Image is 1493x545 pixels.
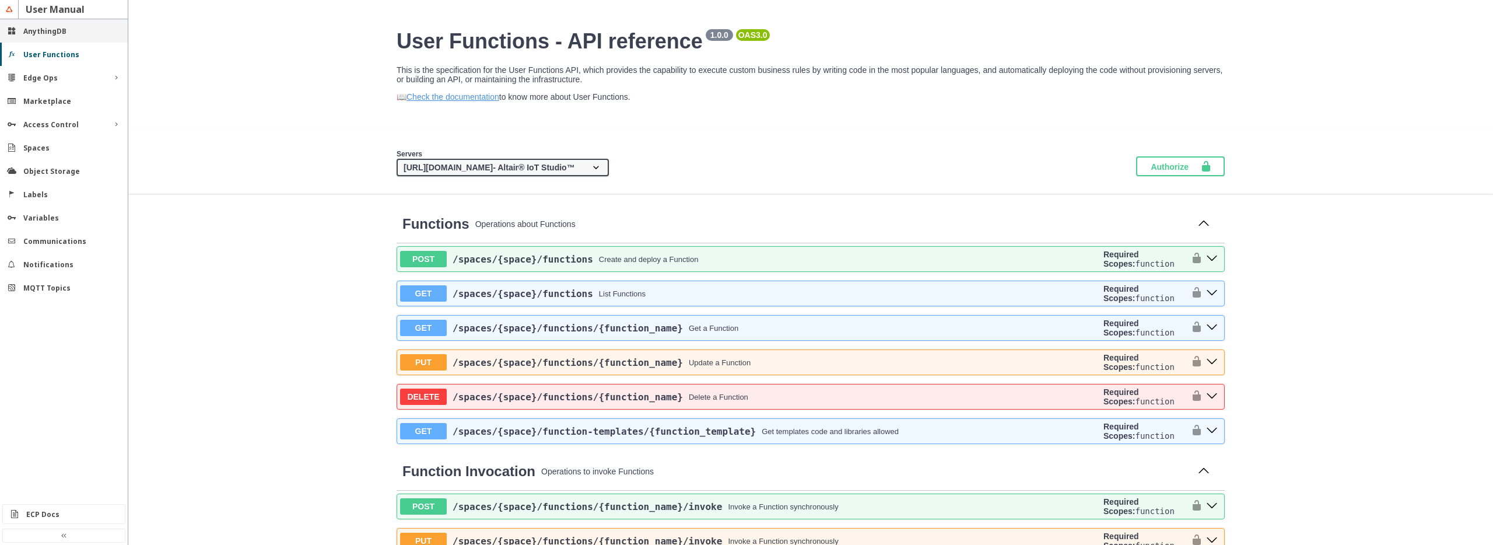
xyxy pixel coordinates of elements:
[1185,422,1203,441] button: authorization button unlocked
[1194,463,1213,480] button: Collapse operation
[400,285,1099,302] button: GET/spaces/{space}/functionsList Functions
[689,358,751,367] div: Update a Function
[1103,284,1139,303] b: Required Scopes:
[728,502,838,511] div: Invoke a Function synchronously
[1203,251,1221,267] button: post ​/spaces​/{space}​/functions
[1135,259,1174,268] code: function
[453,426,756,437] a: /spaces/{space}/function-templates/{function_template}
[1103,319,1139,337] b: Required Scopes:
[708,30,731,40] pre: 1.0.0
[400,354,447,371] span: PUT
[1203,355,1221,370] button: put ​/spaces​/{space}​/functions​/{function_name}
[1135,431,1174,441] code: function
[453,288,593,299] a: /spaces/{space}/functions
[453,254,593,265] a: /spaces/{space}/functions
[1185,387,1203,406] button: authorization button unlocked
[453,323,683,334] a: /spaces/{space}/functions/{function_name}
[400,251,447,267] span: POST
[1185,250,1203,268] button: authorization button unlocked
[1103,422,1139,441] b: Required Scopes:
[689,393,748,401] div: Delete a Function
[1185,284,1203,303] button: authorization button unlocked
[1203,499,1221,514] button: post ​/spaces​/{space}​/functions​/{function_name}​/invoke
[1151,160,1200,172] span: Authorize
[453,323,683,334] span: /spaces /{space} /functions /{function_name}
[397,92,1225,102] p: 📖 to know more about User Functions.
[1135,397,1174,406] code: function
[400,423,447,439] span: GET
[400,320,447,336] span: GET
[400,498,447,515] span: POST
[599,289,646,298] div: List Functions
[453,288,593,299] span: /spaces /{space} /functions
[453,392,683,403] a: /spaces/{space}/functions/{function_name}
[397,65,1225,84] p: This is the specification for the User Functions API, which provides the capability to execute cu...
[453,357,683,368] a: /spaces/{space}/functions/{function_name}
[400,423,1099,439] button: GET/spaces/{space}/function-templates/{function_template}Get templates code and libraries allowed
[1135,328,1174,337] code: function
[400,320,1099,336] button: GET/spaces/{space}/functions/{function_name}Get a Function
[1103,250,1139,268] b: Required Scopes:
[689,324,738,333] div: Get a Function
[1203,389,1221,404] button: delete ​/spaces​/{space}​/functions​/{function_name}
[1135,506,1174,516] code: function
[475,219,1189,229] p: Operations about Functions
[1203,320,1221,336] button: get ​/spaces​/{space}​/functions​/{function_name}
[400,498,1099,515] button: POST/spaces/{space}/functions/{function_name}/invokeInvoke a Function synchronously
[599,255,699,264] div: Create and deploy a Function
[453,357,683,368] span: /spaces /{space} /functions /{function_name}
[1103,353,1139,372] b: Required Scopes:
[400,389,1099,405] button: DELETE/spaces/{space}/functions/{function_name}Delete a Function
[402,216,469,232] span: Functions
[453,392,683,403] span: /spaces /{space} /functions /{function_name}
[1136,156,1225,176] button: Authorize
[453,501,722,512] span: /spaces /{space} /functions /{function_name} /invoke
[1185,497,1203,516] button: authorization button unlocked
[1103,387,1139,406] b: Required Scopes:
[453,501,722,512] a: /spaces/{space}/functions/{function_name}/invoke
[400,389,447,405] span: DELETE
[400,285,447,302] span: GET
[402,216,469,232] a: Functions
[738,30,767,40] pre: OAS 3.0
[1185,319,1203,337] button: authorization button unlocked
[1194,215,1213,233] button: Collapse operation
[402,463,535,480] a: Function Invocation
[400,354,1099,371] button: PUT/spaces/{space}/functions/{function_name}Update a Function
[1203,424,1221,439] button: get ​/spaces​/{space}​/function-templates​/{function_template}
[1103,497,1139,516] b: Required Scopes:
[1135,362,1174,372] code: function
[541,467,1189,476] p: Operations to invoke Functions
[400,251,1099,267] button: POST/spaces/{space}/functionsCreate and deploy a Function
[453,426,756,437] span: /spaces /{space} /function-templates /{function_template}
[1185,353,1203,372] button: authorization button unlocked
[1203,286,1221,301] button: get ​/spaces​/{space}​/functions
[453,254,593,265] span: /spaces /{space} /functions
[397,150,422,158] span: Servers
[1135,294,1174,303] code: function
[406,92,499,102] a: Check the documentation
[397,29,1225,54] h2: User Functions - API reference
[762,427,899,436] div: Get templates code and libraries allowed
